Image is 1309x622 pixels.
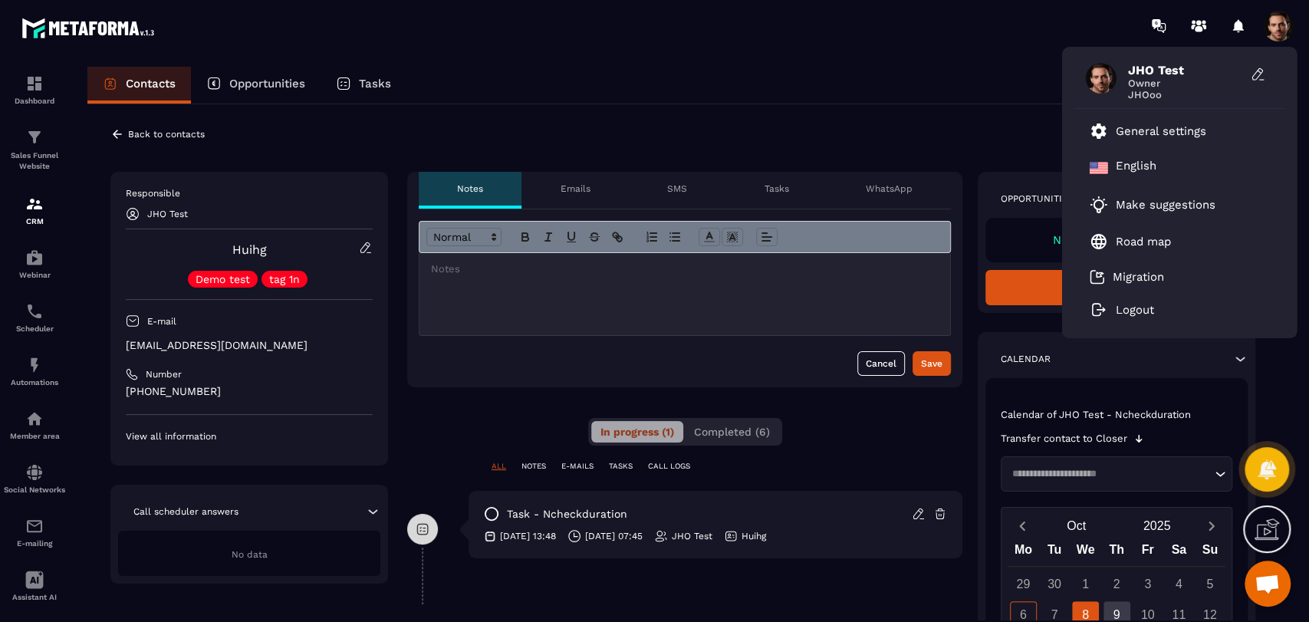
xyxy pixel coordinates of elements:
[1116,159,1156,177] p: English
[1008,515,1036,536] button: Previous month
[1196,571,1223,597] div: 5
[4,593,65,601] p: Assistant AI
[866,183,913,195] p: WhatsApp
[609,461,633,472] p: TASKS
[4,432,65,440] p: Member area
[1001,193,1074,205] p: Opportunities
[1090,122,1206,140] a: General settings
[1245,561,1291,607] div: Mở cuộc trò chuyện
[1007,466,1211,482] input: Search for option
[1001,409,1232,421] p: Calendar of JHO Test - Ncheckduration
[1101,539,1133,566] div: Th
[694,426,770,438] span: Completed (6)
[126,77,176,91] p: Contacts
[21,14,160,42] img: logo
[1197,515,1225,536] button: Next month
[585,530,643,542] p: [DATE] 07:45
[4,150,65,172] p: Sales Funnel Website
[4,344,65,398] a: automationsautomationsAutomations
[321,67,406,104] a: Tasks
[500,530,556,542] p: [DATE] 13:48
[4,378,65,387] p: Automations
[4,291,65,344] a: schedulerschedulerScheduler
[126,338,373,353] p: [EMAIL_ADDRESS][DOMAIN_NAME]
[126,430,373,443] p: View all information
[4,452,65,505] a: social-networksocial-networkSocial Networks
[913,351,951,376] button: Save
[1036,512,1117,539] button: Open months overlay
[25,128,44,146] img: formation
[1163,539,1195,566] div: Sa
[492,461,506,472] p: ALL
[672,530,712,542] p: JHO Test
[359,77,391,91] p: Tasks
[1090,196,1251,214] a: Make suggestions
[507,507,627,522] p: task - Ncheckduration
[985,270,1248,305] button: Add opportunity
[591,421,683,443] button: In progress (1)
[648,461,690,472] p: CALL LOGS
[25,302,44,321] img: scheduler
[685,421,779,443] button: Completed (6)
[126,187,373,199] p: Responsible
[25,248,44,267] img: automations
[1072,571,1099,597] div: 1
[1117,512,1197,539] button: Open years overlay
[1166,571,1192,597] div: 4
[857,351,905,376] button: Cancel
[232,242,267,257] a: Huihg
[4,271,65,279] p: Webinar
[4,505,65,559] a: emailemailE-mailing
[764,183,788,195] p: Tasks
[229,77,305,91] p: Opportunities
[742,530,766,542] p: Huihg
[1001,353,1051,365] p: Calendar
[25,463,44,482] img: social-network
[269,274,300,285] p: tag 1n
[1128,89,1243,100] span: JHOoo
[1113,270,1164,284] p: Migration
[25,195,44,213] img: formation
[25,410,44,428] img: automations
[1001,233,1232,247] p: No opportunity related
[25,74,44,93] img: formation
[1041,571,1067,597] div: 30
[25,517,44,535] img: email
[4,398,65,452] a: automationsautomationsMember area
[1070,539,1101,566] div: We
[1134,571,1161,597] div: 3
[457,183,483,195] p: Notes
[147,209,188,219] p: JHO Test
[1194,539,1225,566] div: Su
[1103,571,1130,597] div: 2
[4,117,65,183] a: formationformationSales Funnel Website
[4,183,65,237] a: formationformationCRM
[1001,433,1127,445] p: Transfer contact to Closer
[1116,198,1215,212] p: Make suggestions
[921,356,942,371] div: Save
[191,67,321,104] a: Opportunities
[146,368,182,380] p: Number
[126,384,373,399] p: [PHONE_NUMBER]
[4,559,65,613] a: Assistant AI
[4,237,65,291] a: automationsautomationsWebinar
[1128,77,1243,89] span: Owner
[232,549,268,560] span: No data
[196,274,250,285] p: Demo test
[1001,456,1232,492] div: Search for option
[1116,235,1171,248] p: Road map
[133,505,238,518] p: Call scheduler answers
[561,183,590,195] p: Emails
[1090,232,1171,251] a: Road map
[1039,539,1071,566] div: Tu
[1090,269,1164,285] a: Migration
[1116,124,1206,138] p: General settings
[667,183,687,195] p: SMS
[4,539,65,548] p: E-mailing
[4,485,65,494] p: Social Networks
[128,129,205,140] p: Back to contacts
[1132,539,1163,566] div: Fr
[4,63,65,117] a: formationformationDashboard
[87,67,191,104] a: Contacts
[1128,63,1243,77] span: JHO Test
